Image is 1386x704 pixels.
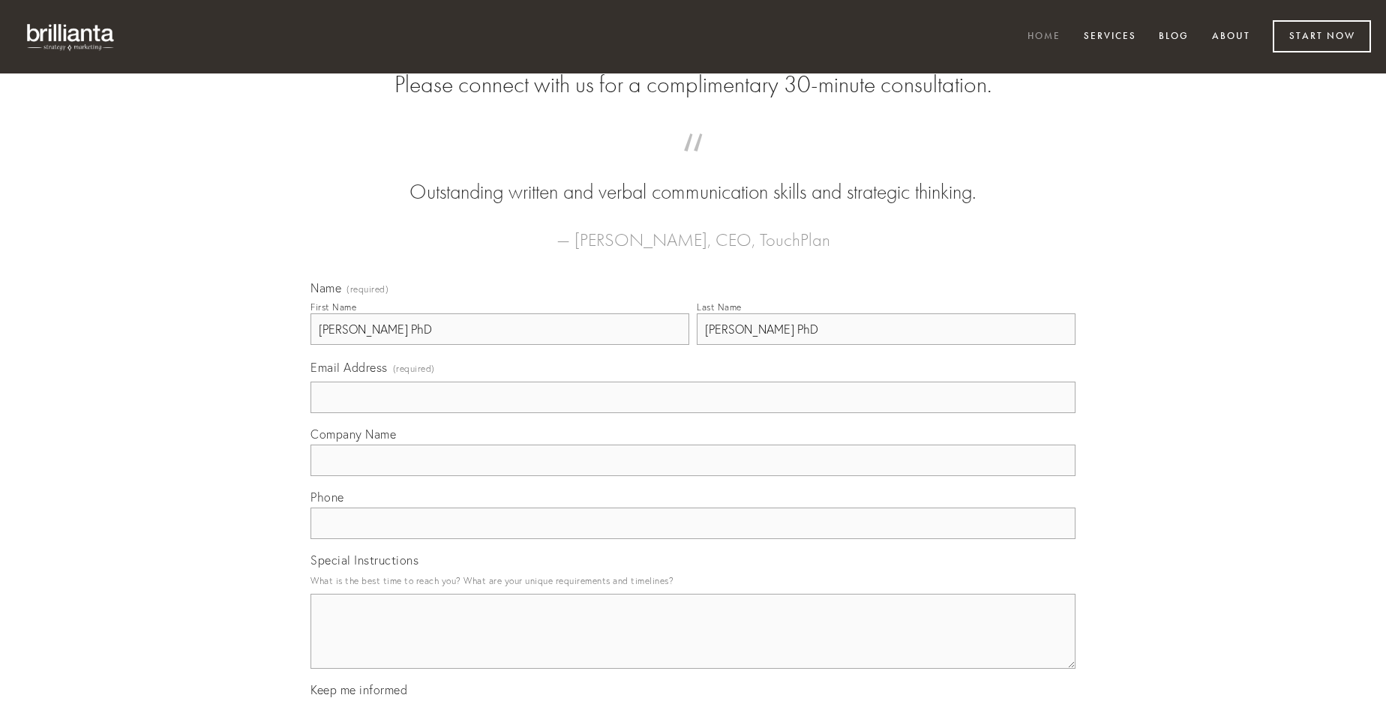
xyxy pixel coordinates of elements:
[310,360,388,375] span: Email Address
[1149,25,1198,49] a: Blog
[310,553,418,568] span: Special Instructions
[1273,20,1371,52] a: Start Now
[310,280,341,295] span: Name
[310,427,396,442] span: Company Name
[15,15,127,58] img: brillianta - research, strategy, marketing
[310,571,1075,591] p: What is the best time to reach you? What are your unique requirements and timelines?
[334,148,1051,178] span: “
[697,301,742,313] div: Last Name
[310,682,407,697] span: Keep me informed
[334,207,1051,255] figcaption: — [PERSON_NAME], CEO, TouchPlan
[1202,25,1260,49] a: About
[393,358,435,379] span: (required)
[310,490,344,505] span: Phone
[346,285,388,294] span: (required)
[310,301,356,313] div: First Name
[334,148,1051,207] blockquote: Outstanding written and verbal communication skills and strategic thinking.
[310,70,1075,99] h2: Please connect with us for a complimentary 30-minute consultation.
[1074,25,1146,49] a: Services
[1018,25,1070,49] a: Home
